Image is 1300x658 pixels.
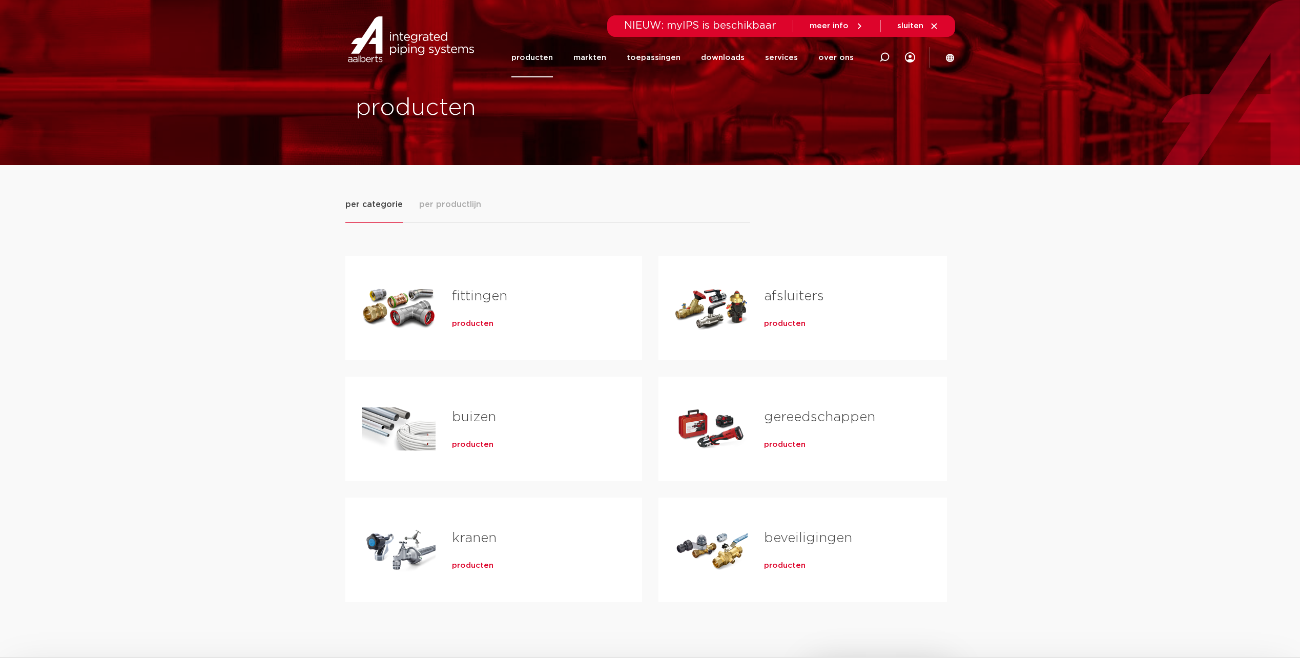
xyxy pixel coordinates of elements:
[765,38,798,77] a: services
[452,290,507,303] a: fittingen
[810,22,849,30] span: meer info
[511,38,854,77] nav: Menu
[701,38,745,77] a: downloads
[624,20,776,31] span: NIEUW: myIPS is beschikbaar
[897,22,939,31] a: sluiten
[764,440,806,450] a: producten
[452,440,493,450] a: producten
[345,198,955,619] div: Tabs. Open items met enter of spatie, sluit af met escape en navigeer met de pijltoetsen.
[764,561,806,571] a: producten
[511,38,553,77] a: producten
[764,531,852,545] a: beveiligingen
[764,319,806,329] a: producten
[419,198,481,211] span: per productlijn
[764,410,875,424] a: gereedschappen
[897,22,923,30] span: sluiten
[573,38,606,77] a: markten
[452,410,496,424] a: buizen
[356,92,645,125] h1: producten
[345,198,403,211] span: per categorie
[764,290,824,303] a: afsluiters
[452,319,493,329] a: producten
[452,531,497,545] a: kranen
[627,38,680,77] a: toepassingen
[452,561,493,571] a: producten
[810,22,864,31] a: meer info
[818,38,854,77] a: over ons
